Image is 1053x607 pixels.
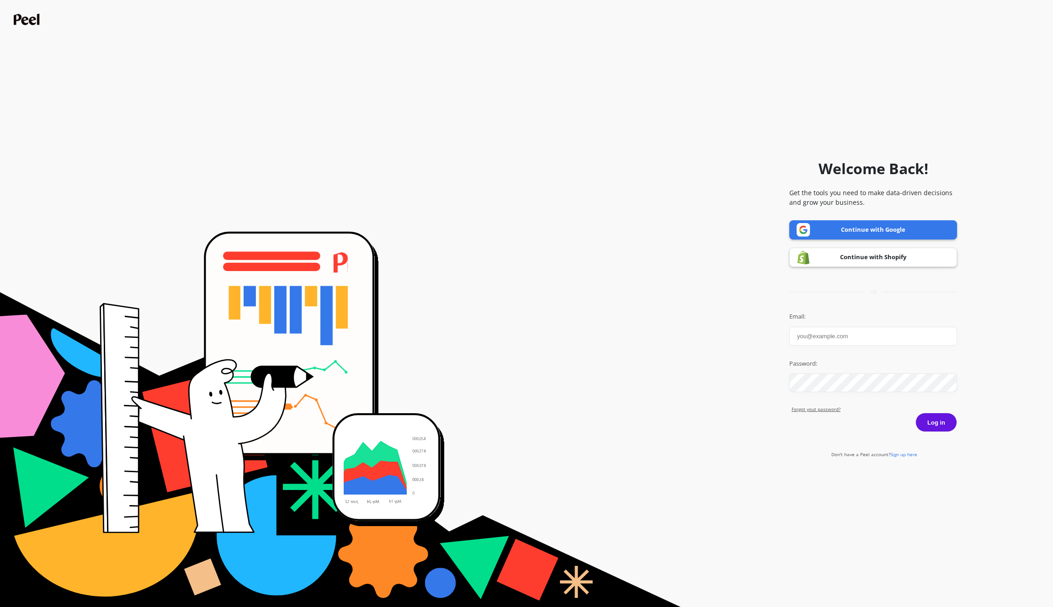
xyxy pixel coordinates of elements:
[831,451,917,458] a: Don't have a Peel account?Sign up here
[819,158,928,180] h1: Welcome Back!
[789,220,957,240] a: Continue with Google
[789,327,957,346] input: you@example.com
[789,359,957,368] label: Password:
[789,312,957,321] label: Email:
[789,248,957,267] a: Continue with Shopify
[890,451,917,458] span: Sign up here
[915,413,957,432] button: Log in
[789,188,957,207] p: Get the tools you need to make data-driven decisions and grow your business.
[797,223,810,237] img: Google logo
[797,250,810,265] img: Shopify logo
[14,14,42,25] img: Peel
[789,288,957,295] div: or
[792,406,957,413] a: Forgot yout password?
